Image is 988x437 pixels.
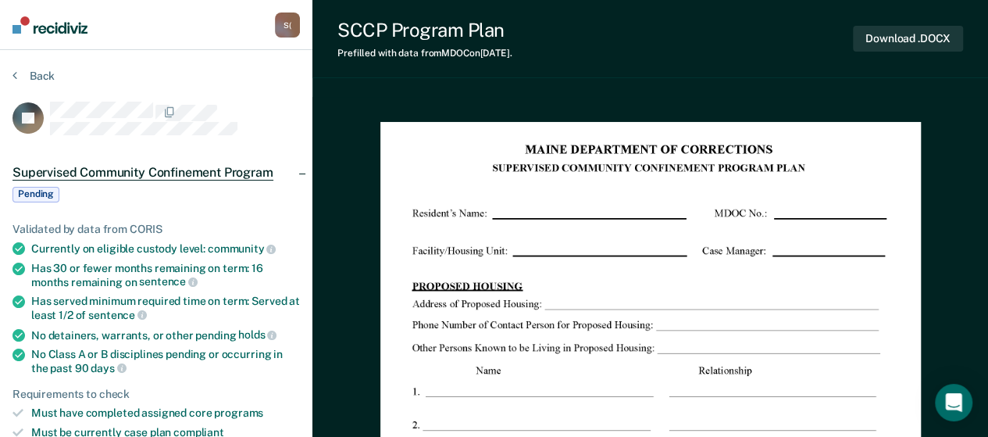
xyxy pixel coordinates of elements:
div: Validated by data from CORIS [12,223,300,236]
span: Supervised Community Confinement Program [12,165,273,181]
div: No Class A or B disciplines pending or occurring in the past 90 [31,348,300,374]
span: days [91,362,126,374]
img: Recidiviz [12,16,87,34]
div: Requirements to check [12,388,300,401]
div: S ( [275,13,300,38]
div: Must have completed assigned core [31,407,300,420]
span: community [208,242,276,255]
div: Prefilled with data from MDOC on [DATE] . [337,48,512,59]
div: SCCP Program Plan [337,19,512,41]
div: Currently on eligible custody level: [31,242,300,256]
button: S( [275,13,300,38]
div: No detainers, warrants, or other pending [31,328,300,342]
span: programs [214,407,263,419]
span: sentence [88,309,147,321]
button: Back [12,69,55,83]
div: Has 30 or fewer months remaining on term: 16 months remaining on [31,262,300,288]
span: Pending [12,187,59,202]
div: Open Intercom Messenger [935,384,972,421]
button: Download .DOCX [853,26,963,52]
span: sentence [139,275,198,288]
span: holds [238,328,276,341]
div: Has served minimum required time on term: Served at least 1/2 of [31,295,300,321]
